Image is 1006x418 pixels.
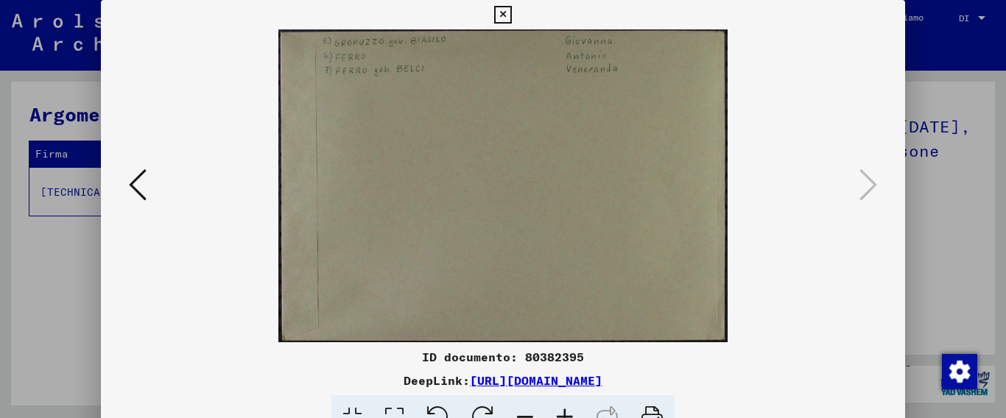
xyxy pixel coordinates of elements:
[151,29,856,342] img: 002.jpg
[404,373,470,388] font: DeepLink:
[942,354,977,389] img: Modifica consenso
[470,373,602,388] a: [URL][DOMAIN_NAME]
[422,350,584,364] font: ID documento: 80382395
